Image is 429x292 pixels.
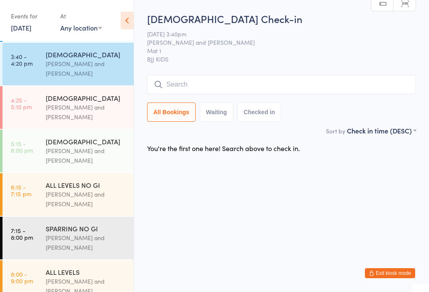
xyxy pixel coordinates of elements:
[3,217,134,259] a: 7:15 -8:00 pmSPARRING NO GI[PERSON_NAME] and [PERSON_NAME]
[11,271,33,284] time: 8:00 - 9:00 pm
[46,59,127,78] div: [PERSON_NAME] and [PERSON_NAME]
[3,86,134,129] a: 4:25 -5:10 pm[DEMOGRAPHIC_DATA][PERSON_NAME] and [PERSON_NAME]
[347,126,416,135] div: Check in time (DESC)
[46,224,127,233] div: SPARRING NO GI
[46,93,127,102] div: [DEMOGRAPHIC_DATA]
[147,30,403,38] span: [DATE] 3:40pm
[46,267,127,277] div: ALL LEVELS
[11,97,32,110] time: 4:25 - 5:10 pm
[3,130,134,172] a: 5:15 -6:00 pm[DEMOGRAPHIC_DATA][PERSON_NAME] and [PERSON_NAME]
[46,50,127,59] div: [DEMOGRAPHIC_DATA]
[60,9,102,23] div: At
[11,23,31,32] a: [DATE]
[11,53,33,67] time: 3:40 - 4:20 pm
[147,12,416,26] h2: [DEMOGRAPHIC_DATA] Check-in
[60,23,102,32] div: Any location
[238,102,282,122] button: Checked in
[365,268,415,278] button: Exit kiosk mode
[147,75,416,94] input: Search
[147,38,403,46] span: [PERSON_NAME] and [PERSON_NAME]
[11,184,31,197] time: 6:15 - 7:15 pm
[46,233,127,252] div: [PERSON_NAME] and [PERSON_NAME]
[46,180,127,190] div: ALL LEVELS NO GI
[147,143,300,153] div: You're the first one here! Search above to check in.
[147,46,403,55] span: Mat 1
[200,102,233,122] button: Waiting
[147,102,196,122] button: All Bookings
[11,140,33,154] time: 5:15 - 6:00 pm
[11,227,33,241] time: 7:15 - 8:00 pm
[46,190,127,209] div: [PERSON_NAME] and [PERSON_NAME]
[46,146,127,165] div: [PERSON_NAME] and [PERSON_NAME]
[46,102,127,122] div: [PERSON_NAME] and [PERSON_NAME]
[3,43,134,85] a: 3:40 -4:20 pm[DEMOGRAPHIC_DATA][PERSON_NAME] and [PERSON_NAME]
[11,9,52,23] div: Events for
[3,173,134,216] a: 6:15 -7:15 pmALL LEVELS NO GI[PERSON_NAME] and [PERSON_NAME]
[46,137,127,146] div: [DEMOGRAPHIC_DATA]
[147,55,416,63] span: BJJ KIDS
[326,127,345,135] label: Sort by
